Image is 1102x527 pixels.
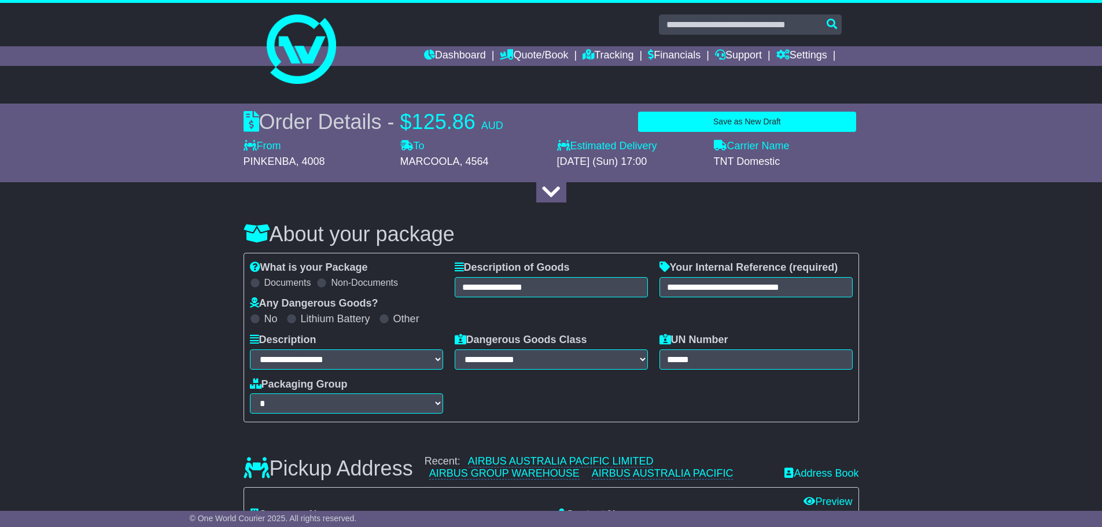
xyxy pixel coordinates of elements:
[264,313,278,326] label: No
[648,46,701,66] a: Financials
[264,277,311,288] label: Documents
[244,109,503,134] div: Order Details -
[244,223,859,246] h3: About your package
[301,313,370,326] label: Lithium Battery
[250,334,316,347] label: Description
[425,455,773,480] div: Recent:
[429,467,580,480] a: AIRBUS GROUP WAREHOUSE
[244,457,413,480] h3: Pickup Address
[804,496,852,507] a: Preview
[244,140,281,153] label: From
[638,112,856,132] button: Save as New Draft
[412,110,476,134] span: 125.86
[557,508,636,521] label: Contact Name
[250,261,368,274] label: What is your Package
[659,261,838,274] label: Your Internal Reference (required)
[244,156,296,167] span: PINKENBA
[583,46,633,66] a: Tracking
[460,156,489,167] span: , 4564
[714,156,859,168] div: TNT Domestic
[400,110,412,134] span: $
[250,378,348,391] label: Packaging Group
[715,46,762,66] a: Support
[393,313,419,326] label: Other
[557,156,702,168] div: [DATE] (Sun) 17:00
[776,46,827,66] a: Settings
[250,508,338,521] label: Company Name
[455,334,587,347] label: Dangerous Goods Class
[296,156,325,167] span: , 4008
[481,120,503,131] span: AUD
[468,455,654,467] a: AIRBUS AUSTRALIA PACIFIC LIMITED
[250,297,378,310] label: Any Dangerous Goods?
[714,140,790,153] label: Carrier Name
[400,140,425,153] label: To
[557,140,702,153] label: Estimated Delivery
[400,156,460,167] span: MARCOOLA
[500,46,568,66] a: Quote/Book
[784,467,858,480] a: Address Book
[659,334,728,347] label: UN Number
[331,277,398,288] label: Non-Documents
[190,514,357,523] span: © One World Courier 2025. All rights reserved.
[455,261,570,274] label: Description of Goods
[592,467,734,480] a: AIRBUS AUSTRALIA PACIFIC
[424,46,486,66] a: Dashboard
